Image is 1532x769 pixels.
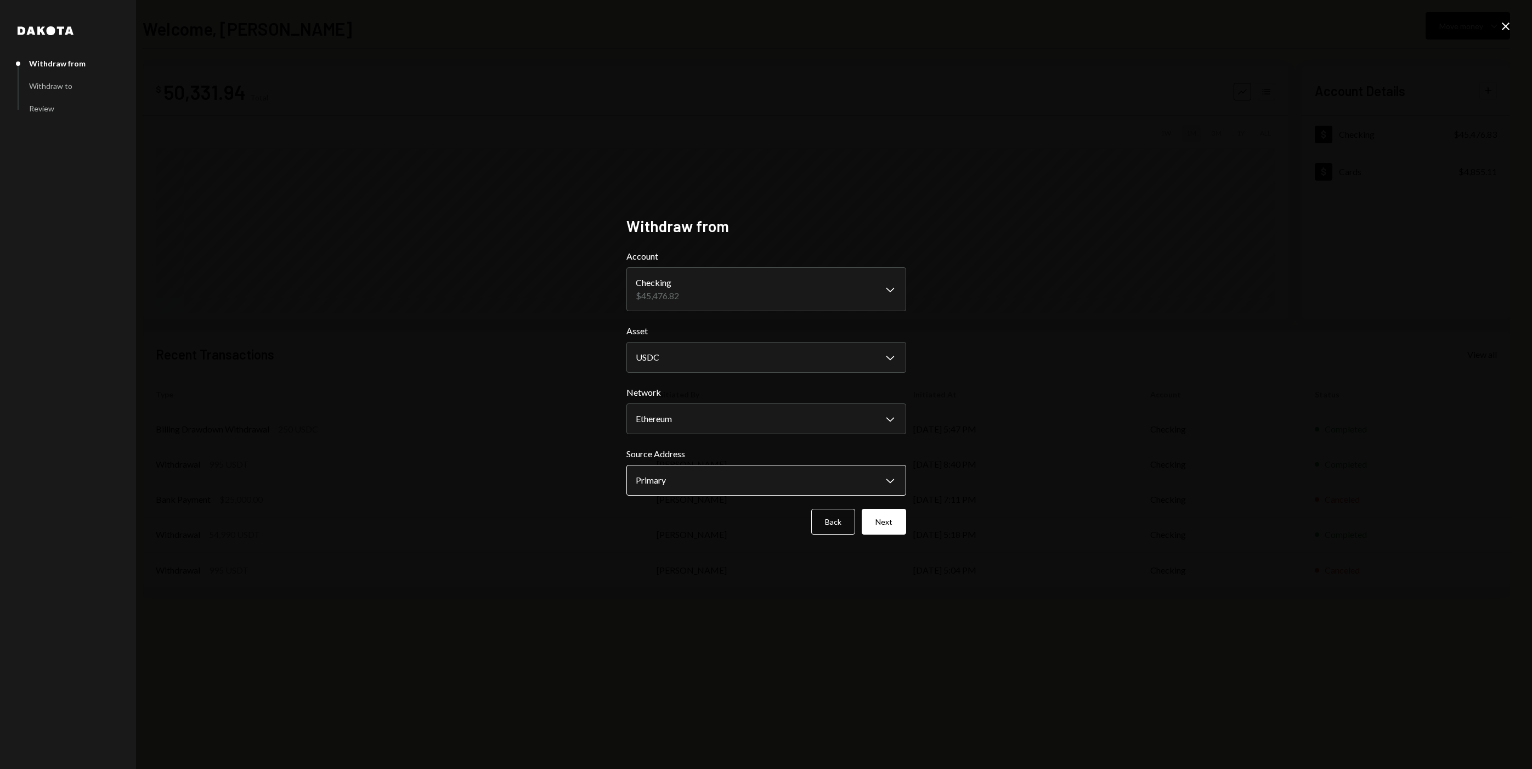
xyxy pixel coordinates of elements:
[626,403,906,434] button: Network
[29,59,86,68] div: Withdraw from
[626,465,906,496] button: Source Address
[862,509,906,535] button: Next
[29,81,72,91] div: Withdraw to
[626,216,906,237] h2: Withdraw from
[626,250,906,263] label: Account
[626,324,906,338] label: Asset
[29,104,54,113] div: Review
[811,509,855,535] button: Back
[626,342,906,373] button: Asset
[626,267,906,311] button: Account
[626,386,906,399] label: Network
[626,447,906,461] label: Source Address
